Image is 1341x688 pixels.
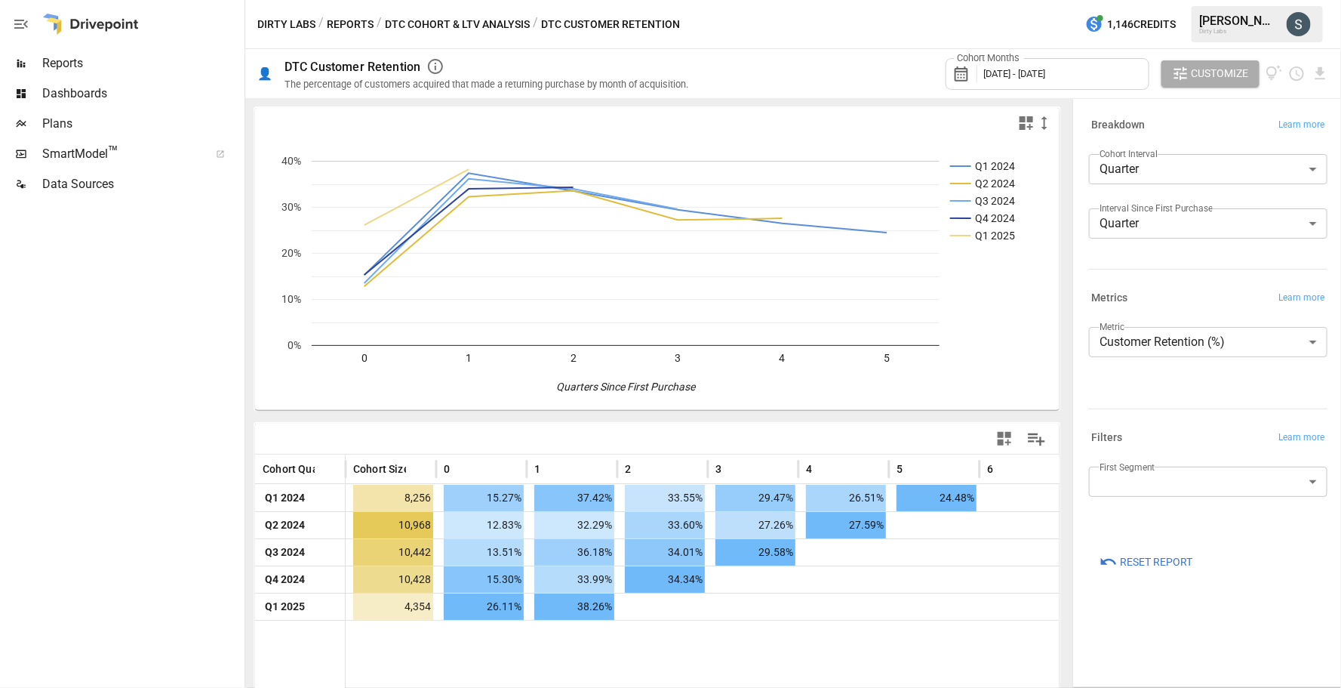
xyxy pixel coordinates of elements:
[444,566,524,593] span: 15.30%
[1100,461,1155,474] label: First Segment
[1100,202,1213,214] label: Interval Since First Purchase
[1288,65,1306,82] button: Schedule report
[1278,3,1320,45] button: Soyoung Park
[281,201,301,213] text: 30%
[444,512,524,538] span: 12.83%
[1089,208,1327,239] div: Quarter
[625,485,705,511] span: 33.55%
[1100,147,1158,160] label: Cohort Interval
[1091,117,1146,134] h6: Breakdown
[257,15,315,34] button: Dirty Labs
[327,15,374,34] button: Reports
[987,461,993,477] span: 6
[625,512,705,538] span: 33.60%
[1161,60,1259,88] button: Customize
[995,458,1016,480] button: Sort
[1089,327,1327,357] div: Customer Retention (%)
[675,352,681,364] text: 3
[263,566,307,593] span: Q4 2024
[556,381,697,393] text: Quarters Since First Purchase
[263,512,307,538] span: Q2 2024
[361,352,368,364] text: 0
[534,566,614,593] span: 33.99%
[1199,28,1278,35] div: Dirty Labs
[954,51,1024,65] label: Cohort Months
[715,461,721,477] span: 3
[444,539,524,566] span: 13.51%
[1091,430,1123,446] h6: Filters
[1266,60,1283,88] button: View documentation
[780,352,786,364] text: 4
[1278,430,1325,446] span: Learn more
[533,15,538,34] div: /
[1089,154,1327,184] div: Quarter
[904,458,925,480] button: Sort
[318,15,324,34] div: /
[715,539,795,566] span: 29.58%
[42,85,241,103] span: Dashboards
[108,143,118,162] span: ™
[534,512,614,538] span: 32.29%
[1100,320,1124,333] label: Metric
[263,485,307,511] span: Q1 2024
[723,458,744,480] button: Sort
[466,352,472,364] text: 1
[1199,14,1278,28] div: [PERSON_NAME]
[1278,291,1325,306] span: Learn more
[281,247,301,259] text: 20%
[444,485,524,511] span: 15.27%
[408,458,429,480] button: Sort
[897,461,903,477] span: 5
[975,177,1015,190] text: Q2 2024
[715,512,795,538] span: 27.26%
[353,566,433,593] span: 10,428
[884,352,890,364] text: 5
[1107,15,1176,34] span: 1,146 Credits
[353,461,410,477] span: Cohort Size
[984,68,1046,79] span: [DATE] - [DATE]
[1089,548,1203,575] button: Reset Report
[975,160,1015,172] text: Q1 2024
[625,461,631,477] span: 2
[385,15,530,34] button: DTC Cohort & LTV Analysis
[534,539,614,566] span: 36.18%
[975,230,1015,242] text: Q1 2025
[625,566,705,593] span: 34.34%
[1192,64,1249,83] span: Customize
[281,155,301,167] text: 40%
[263,461,336,477] span: Cohort Quarter
[1079,11,1182,39] button: 1,146Credits
[897,485,977,511] span: 24.48%
[353,512,433,538] span: 10,968
[281,293,301,305] text: 10%
[534,485,614,511] span: 37.42%
[444,461,450,477] span: 0
[285,60,420,74] div: DTC Customer Retention
[542,458,563,480] button: Sort
[814,458,835,480] button: Sort
[263,594,307,620] span: Q1 2025
[715,485,795,511] span: 29.47%
[1312,65,1329,82] button: Download report
[632,458,654,480] button: Sort
[316,458,337,480] button: Sort
[1287,12,1311,36] img: Soyoung Park
[353,485,433,511] span: 8,256
[257,66,272,81] div: 👤
[451,458,472,480] button: Sort
[975,212,1015,224] text: Q4 2024
[444,594,524,620] span: 26.11%
[806,485,886,511] span: 26.51%
[534,461,540,477] span: 1
[353,539,433,566] span: 10,442
[255,138,1060,410] svg: A chart.
[42,115,241,133] span: Plans
[1120,553,1192,572] span: Reset Report
[534,594,614,620] span: 38.26%
[285,79,688,90] div: The percentage of customers acquired that made a returning purchase by month of acquisition.
[377,15,382,34] div: /
[42,175,241,193] span: Data Sources
[975,195,1015,207] text: Q3 2024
